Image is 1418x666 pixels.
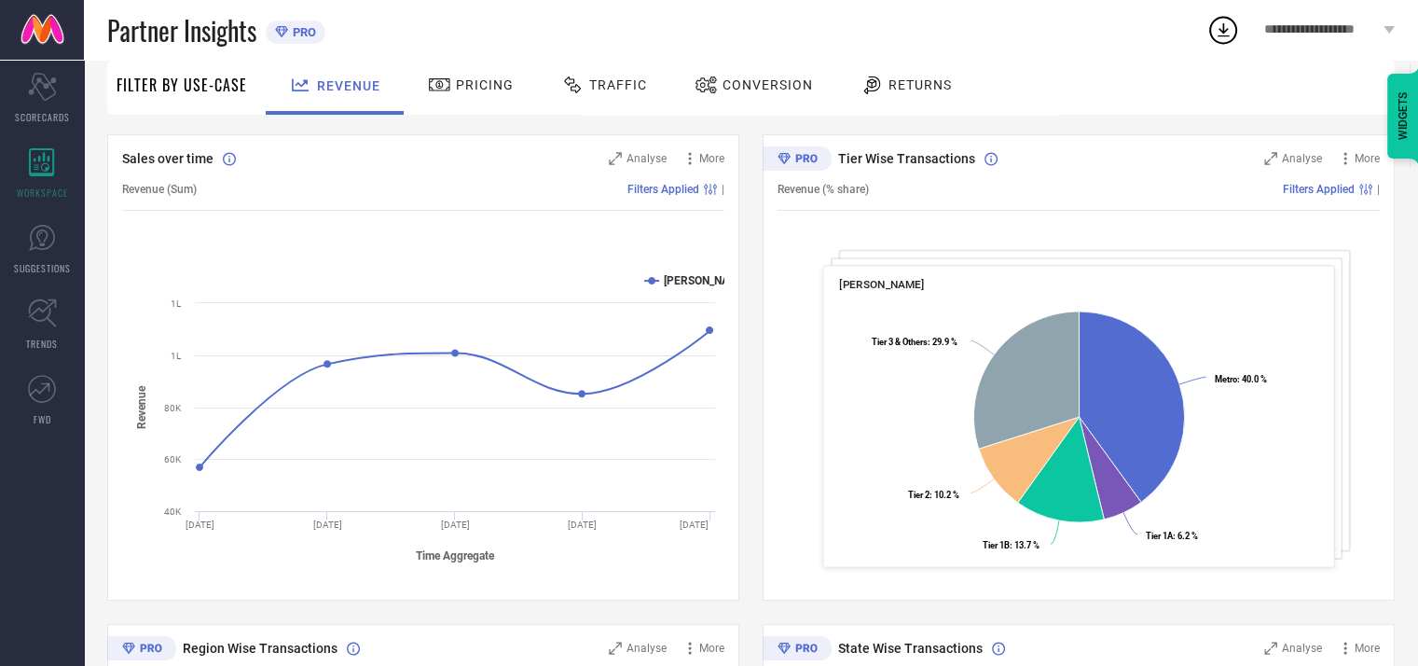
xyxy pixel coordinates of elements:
span: Sales over time [122,151,213,166]
text: 1L [171,351,182,361]
text: [DATE] [441,520,470,530]
svg: Zoom [1264,642,1277,655]
span: Pricing [456,77,514,92]
span: Conversion [723,77,813,92]
span: Revenue (% share) [778,183,869,196]
span: SUGGESTIONS [14,261,71,275]
span: | [722,183,724,196]
text: [DATE] [313,520,342,530]
tspan: Tier 3 & Others [872,337,928,347]
span: Revenue (Sum) [122,183,197,196]
span: Region Wise Transactions [183,641,337,656]
text: : 40.0 % [1214,374,1266,384]
span: More [699,152,724,165]
div: Premium [763,636,832,664]
span: PRO [288,25,316,39]
text: : 6.2 % [1145,531,1197,541]
span: More [699,642,724,655]
svg: Zoom [609,642,622,655]
text: [DATE] [568,520,597,530]
tspan: Revenue [135,384,148,428]
text: : 13.7 % [983,540,1039,550]
span: More [1355,642,1380,655]
span: Analyse [1282,152,1322,165]
span: Analyse [1282,642,1322,655]
tspan: Time Aggregate [416,549,495,562]
text: : 29.9 % [872,337,957,347]
text: [DATE] [680,520,709,530]
span: WORKSPACE [17,186,68,200]
span: Analyse [626,152,667,165]
span: [PERSON_NAME] [839,278,924,291]
text: 1L [171,298,182,309]
span: SCORECARDS [15,110,70,124]
svg: Zoom [1264,152,1277,165]
div: Premium [763,146,832,174]
text: 60K [164,454,182,465]
span: TRENDS [26,337,58,351]
div: Open download list [1206,13,1240,47]
tspan: Metro [1214,374,1236,384]
text: 80K [164,403,182,413]
tspan: Tier 1A [1145,531,1173,541]
tspan: Tier 1B [983,540,1010,550]
span: Revenue [317,78,380,93]
text: : 10.2 % [908,490,959,500]
span: FWD [34,412,51,426]
svg: Zoom [609,152,622,165]
tspan: Tier 2 [908,490,929,500]
span: Filters Applied [1283,183,1355,196]
div: Premium [107,636,176,664]
span: Tier Wise Transactions [838,151,975,166]
span: State Wise Transactions [838,641,983,656]
span: Analyse [626,642,667,655]
span: Filter By Use-Case [117,74,247,96]
span: Returns [888,77,952,92]
text: 40K [164,506,182,517]
span: Partner Insights [107,11,256,49]
span: More [1355,152,1380,165]
span: Filters Applied [627,183,699,196]
text: [PERSON_NAME] [664,274,749,287]
span: Traffic [589,77,647,92]
text: [DATE] [186,520,214,530]
span: | [1377,183,1380,196]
